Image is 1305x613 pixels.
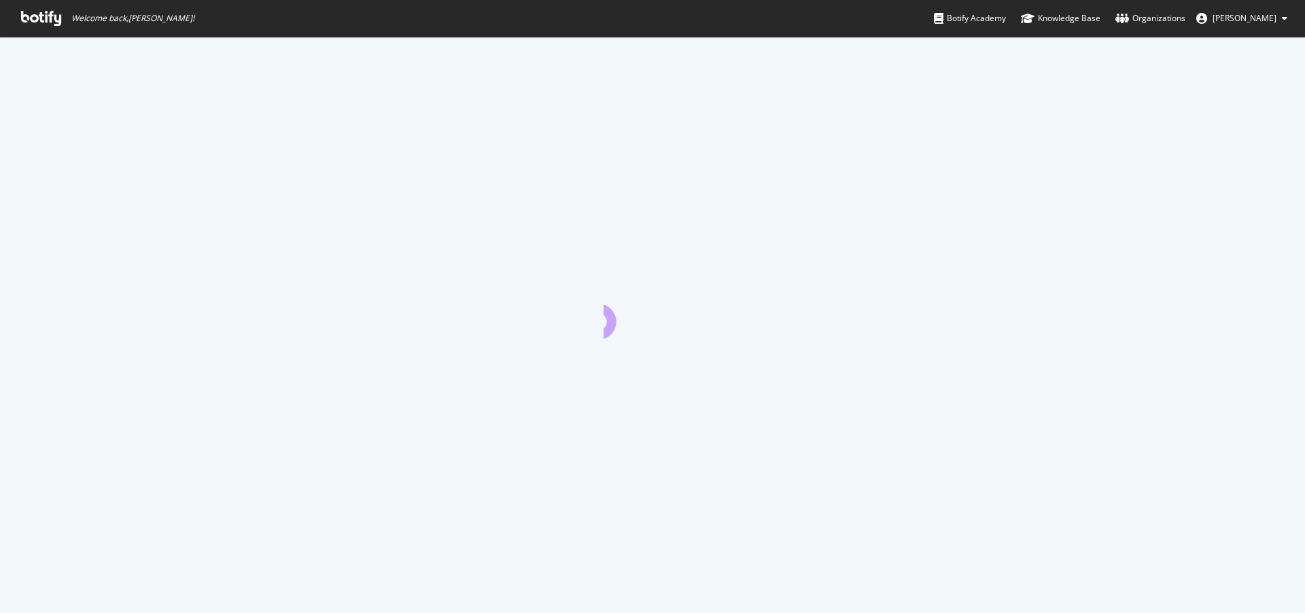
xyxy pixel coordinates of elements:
[1021,12,1100,25] div: Knowledge Base
[1115,12,1185,25] div: Organizations
[1185,7,1298,29] button: [PERSON_NAME]
[604,290,701,338] div: animation
[71,13,194,24] span: Welcome back, [PERSON_NAME] !
[934,12,1006,25] div: Botify Academy
[1213,12,1276,24] span: Jennifer Watson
